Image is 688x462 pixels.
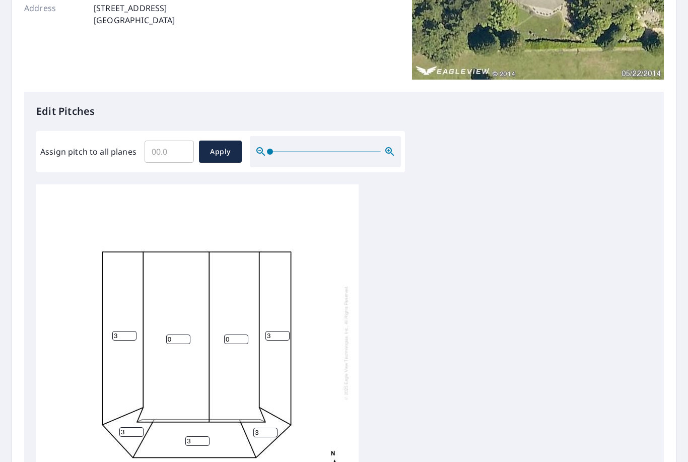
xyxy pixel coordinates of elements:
[145,138,194,166] input: 00.0
[40,146,136,158] label: Assign pitch to all planes
[94,2,175,26] p: [STREET_ADDRESS] [GEOGRAPHIC_DATA]
[36,104,652,119] p: Edit Pitches
[24,2,85,26] p: Address
[207,146,234,158] span: Apply
[199,141,242,163] button: Apply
